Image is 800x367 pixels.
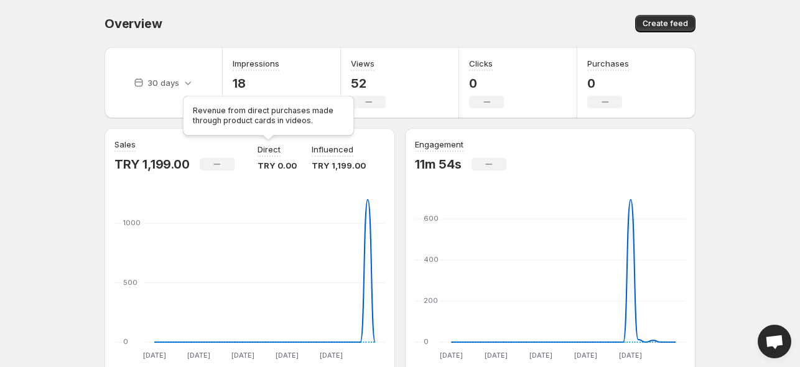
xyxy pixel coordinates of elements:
[643,19,688,29] span: Create feed
[351,76,386,91] p: 52
[587,57,629,70] h3: Purchases
[143,351,166,360] text: [DATE]
[424,337,429,346] text: 0
[114,138,136,151] h3: Sales
[758,325,791,358] a: Open chat
[312,143,353,156] p: Influenced
[105,16,162,31] span: Overview
[258,143,281,156] p: Direct
[123,218,141,227] text: 1000
[574,351,597,360] text: [DATE]
[233,57,279,70] h3: Impressions
[258,159,297,172] p: TRY 0.00
[619,351,642,360] text: [DATE]
[320,351,343,360] text: [DATE]
[276,351,299,360] text: [DATE]
[312,159,366,172] p: TRY 1,199.00
[187,351,210,360] text: [DATE]
[415,157,462,172] p: 11m 54s
[469,76,504,91] p: 0
[231,351,254,360] text: [DATE]
[635,15,695,32] button: Create feed
[123,278,137,287] text: 500
[351,57,374,70] h3: Views
[424,214,439,223] text: 600
[440,351,463,360] text: [DATE]
[424,255,439,264] text: 400
[469,57,493,70] h3: Clicks
[424,296,438,305] text: 200
[147,77,179,89] p: 30 days
[529,351,552,360] text: [DATE]
[587,76,629,91] p: 0
[233,76,279,91] p: 18
[415,138,463,151] h3: Engagement
[114,157,190,172] p: TRY 1,199.00
[123,337,128,346] text: 0
[485,351,508,360] text: [DATE]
